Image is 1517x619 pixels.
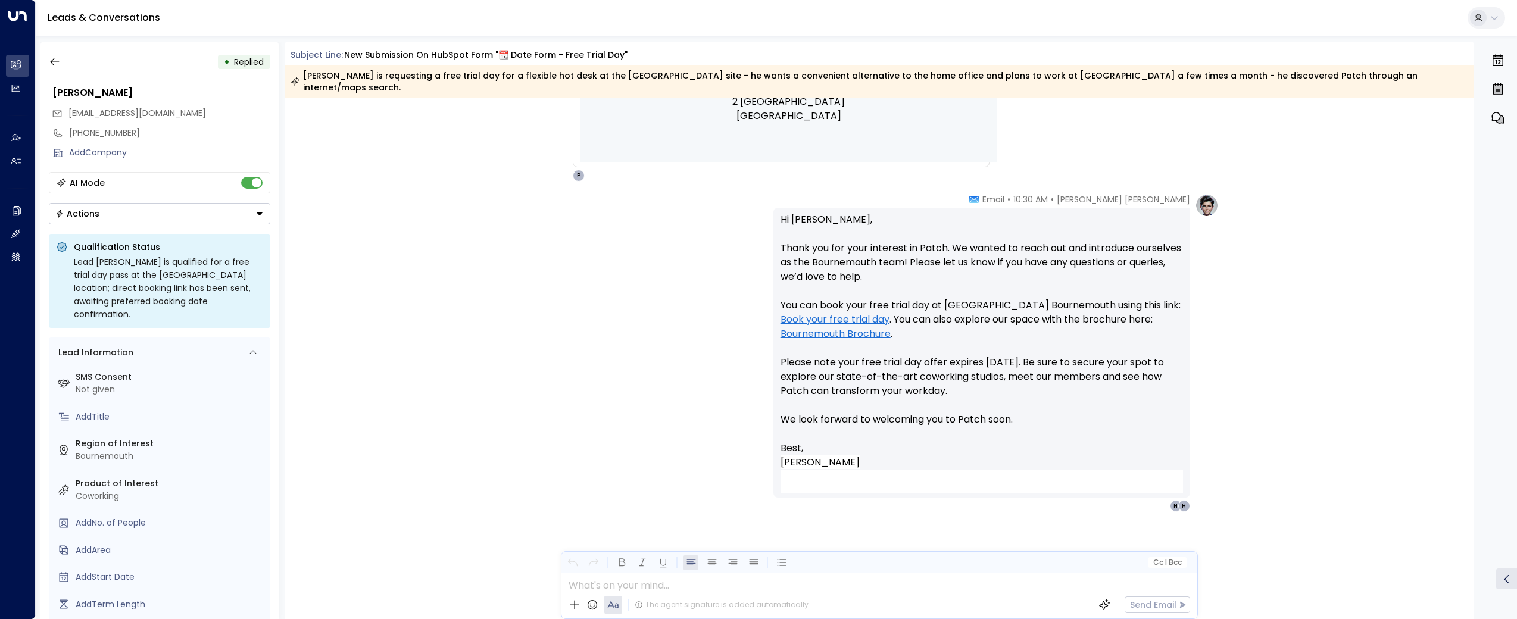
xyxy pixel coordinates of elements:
span: | [1165,558,1167,567]
div: AddTitle [76,411,266,423]
span: • [1007,193,1010,205]
div: Lead Information [54,346,133,359]
div: [PHONE_NUMBER] [69,127,270,139]
div: Lead [PERSON_NAME] is qualified for a free trial day pass at the [GEOGRAPHIC_DATA] location; dire... [74,255,263,321]
span: Replied [234,56,264,68]
div: Bournemouth [76,450,266,462]
div: AddCompany [69,146,270,159]
div: Actions [55,208,99,219]
a: Bournemouth Brochure [781,327,891,341]
div: AI Mode [70,177,105,189]
span: • [1051,193,1054,205]
div: [PERSON_NAME] is requesting a free trial day for a flexible hot desk at the [GEOGRAPHIC_DATA] sit... [291,70,1468,93]
span: Best, [781,441,803,455]
button: Actions [49,203,270,224]
label: SMS Consent [76,371,266,383]
a: Leads & Conversations [48,11,160,24]
div: Not given [76,383,266,396]
div: AddArea [76,544,266,557]
span: Subject Line: [291,49,343,61]
div: H [1170,500,1182,512]
p: Qualification Status [74,241,263,253]
div: AddNo. of People [76,517,266,529]
img: profile-logo.png [1195,193,1219,217]
div: New submission on HubSpot Form "📆 Date Form - Free Trial Day" [344,49,628,61]
p: HubSpot, Inc. 2 [GEOGRAPHIC_DATA] [GEOGRAPHIC_DATA] [640,80,938,123]
span: 10:30 AM [1013,193,1048,205]
div: The agent signature is added automatically [635,599,809,610]
span: Email [982,193,1004,205]
div: Coworking [76,490,266,502]
div: [PERSON_NAME] [52,86,270,100]
div: H [1178,500,1190,512]
button: Cc|Bcc [1148,557,1186,568]
div: AddTerm Length [76,598,266,611]
span: [PERSON_NAME] [781,455,860,469]
button: Redo [586,555,601,570]
div: • [224,51,230,73]
span: [PERSON_NAME] [PERSON_NAME] [1057,193,1190,205]
span: Cc Bcc [1153,558,1181,567]
div: AddStart Date [76,571,266,583]
div: P [573,170,585,182]
span: [EMAIL_ADDRESS][DOMAIN_NAME] [68,107,206,119]
span: cbro4@duck.com [68,107,206,120]
div: Button group with a nested menu [49,203,270,224]
label: Region of Interest [76,437,266,450]
a: Book your free trial day [781,312,889,327]
button: Undo [565,555,580,570]
label: Product of Interest [76,477,266,490]
p: Hi [PERSON_NAME], Thank you for your interest in Patch. We wanted to reach out and introduce ours... [781,212,1183,441]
